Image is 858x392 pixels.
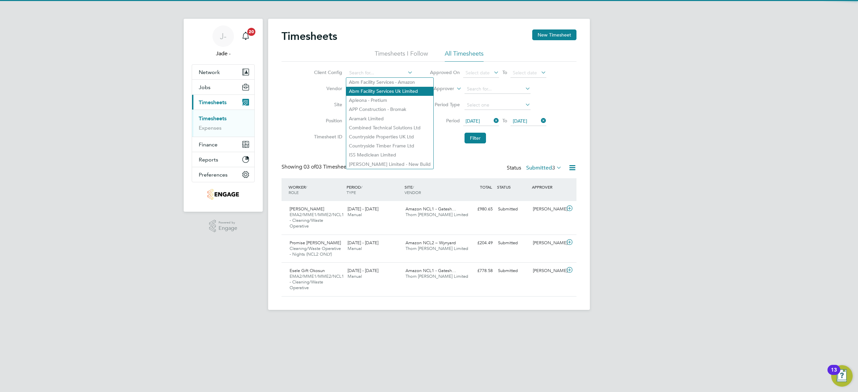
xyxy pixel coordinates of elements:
[290,273,344,290] span: EMA2/MME1/MME2/NCL1 - Cleaning/Waste Operative
[306,184,307,190] span: /
[192,137,254,152] button: Finance
[513,70,537,76] span: Select date
[831,370,837,379] div: 13
[207,189,239,200] img: thornbaker-logo-retina.png
[831,365,853,387] button: Open Resource Center, 13 new notifications
[461,238,495,249] div: £204.49
[239,25,252,47] a: 20
[348,268,378,273] span: [DATE] - [DATE]
[199,69,220,75] span: Network
[282,29,337,43] h2: Timesheets
[480,184,492,190] span: TOTAL
[209,220,238,233] a: Powered byEngage
[346,123,433,132] li: Combined Technical Solutions Ltd
[192,110,254,137] div: Timesheets
[312,85,342,91] label: Vendor
[219,220,237,225] span: Powered by
[346,114,433,123] li: Aramark Limited
[289,190,299,195] span: ROLE
[347,190,356,195] span: TYPE
[348,206,378,212] span: [DATE] - [DATE]
[405,190,421,195] span: VENDOR
[192,152,254,167] button: Reports
[312,69,342,75] label: Client Config
[552,165,555,171] span: 3
[312,102,342,108] label: Site
[530,238,565,249] div: [PERSON_NAME]
[346,132,433,141] li: Countryside Properties UK Ltd
[430,118,460,124] label: Period
[361,184,362,190] span: /
[424,85,454,92] label: Approver
[346,87,433,96] li: Abm Facility Services Uk Limited
[312,134,342,140] label: Timesheet ID
[406,273,468,279] span: Thorn [PERSON_NAME] Limited
[445,50,484,62] li: All Timesheets
[495,204,530,215] div: Submitted
[430,69,460,75] label: Approved On
[199,141,218,148] span: Finance
[192,189,255,200] a: Go to home page
[348,246,362,251] span: Manual
[413,184,414,190] span: /
[192,80,254,94] button: Jobs
[192,95,254,110] button: Timesheets
[406,246,468,251] span: Thorn [PERSON_NAME] Limited
[290,268,325,273] span: Esele Gift Okosun
[304,164,351,170] span: 03 Timesheets
[192,65,254,79] button: Network
[345,181,403,198] div: PERIOD
[530,265,565,276] div: [PERSON_NAME]
[495,238,530,249] div: Submitted
[495,181,530,193] div: STATUS
[199,172,228,178] span: Preferences
[513,118,527,124] span: [DATE]
[192,25,255,58] a: J-Jade -
[290,240,341,246] span: Promise [PERSON_NAME]
[312,118,342,124] label: Position
[199,125,222,131] a: Expenses
[346,96,433,105] li: Apleona - Pretium
[348,273,362,279] span: Manual
[346,150,433,159] li: ISS Mediclean Limited
[406,206,456,212] span: Amazon NCL1 - Gatesh…
[290,206,324,212] span: [PERSON_NAME]
[199,156,218,163] span: Reports
[465,101,531,110] input: Select one
[406,212,468,217] span: Thorn [PERSON_NAME] Limited
[526,165,562,171] label: Submitted
[461,265,495,276] div: £778.58
[220,32,227,41] span: J-
[495,265,530,276] div: Submitted
[530,181,565,193] div: APPROVER
[406,268,456,273] span: Amazon NCL1 - Gatesh…
[199,84,210,90] span: Jobs
[466,70,490,76] span: Select date
[348,212,362,217] span: Manual
[346,105,433,114] li: APP Construction - Bromak
[346,160,433,169] li: [PERSON_NAME] Limited - New Build
[465,133,486,143] button: Filter
[287,181,345,198] div: WORKER
[532,29,576,40] button: New Timesheet
[290,246,341,257] span: Cleaning/Waste Operative - Nights (NCL2 ONLY)
[500,68,509,77] span: To
[530,204,565,215] div: [PERSON_NAME]
[406,240,456,246] span: Amazon NCL2 – Wynyard
[290,212,344,229] span: EMA2/MME1/MME2/NCL1 - Cleaning/Waste Operative
[375,50,428,62] li: Timesheets I Follow
[500,116,509,125] span: To
[403,181,461,198] div: SITE
[199,99,227,106] span: Timesheets
[192,167,254,182] button: Preferences
[466,118,480,124] span: [DATE]
[199,115,227,122] a: Timesheets
[282,164,352,171] div: Showing
[184,19,263,212] nav: Main navigation
[507,164,563,173] div: Status
[346,141,433,150] li: Countryside Timber Frame Ltd
[346,78,433,87] li: Abm Facility Services - Amazon
[347,68,413,78] input: Search for...
[304,164,316,170] span: 03 of
[461,204,495,215] div: £980.65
